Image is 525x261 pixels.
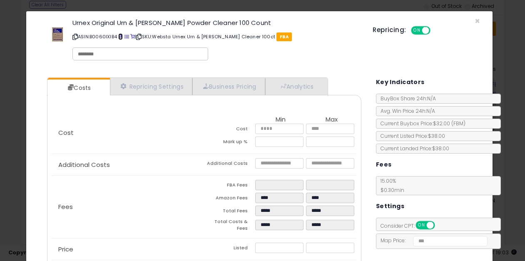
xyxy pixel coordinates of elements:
span: OFF [433,222,447,229]
th: Min [255,116,306,124]
a: Business Pricing [192,78,265,95]
a: Repricing Settings [110,78,192,95]
p: ASIN: B0060IXIB4 | SKU: Websta Urnex Urn & [PERSON_NAME] Cleaner 100ct [72,30,360,43]
td: Mark up % [204,137,255,149]
p: Price [52,246,204,253]
p: Additional Costs [52,162,204,168]
span: $0.30 min [376,186,404,194]
span: Avg. Win Price 24h: N/A [376,107,435,114]
span: Map Price: [376,237,488,244]
span: Current Listed Price: $38.00 [376,132,445,139]
a: Analytics [265,78,327,95]
img: 41Mri4qDx6L._SL60_.jpg [45,20,70,45]
h5: Key Indicators [376,77,425,87]
td: Additional Costs [204,158,255,171]
span: ( FBM ) [451,120,465,127]
a: All offer listings [124,33,129,40]
p: Cost [52,129,204,136]
h5: Settings [376,201,404,211]
h3: Urnex Original Urn & [PERSON_NAME] Powder Cleaner 100 Count [72,20,360,26]
span: Current Buybox Price: [376,120,465,127]
td: FBA Fees [204,180,255,193]
td: Amazon Fees [204,193,255,206]
span: 15.00 % [376,177,404,194]
span: ON [412,27,423,34]
span: × [475,15,480,27]
span: FBA [276,32,292,41]
a: Costs [47,80,109,96]
a: BuyBox page [118,33,123,40]
span: ON [416,222,427,229]
th: Max [306,116,357,124]
span: $32.00 [433,120,465,127]
h5: Repricing: [373,27,406,33]
td: Total Costs & Fees [204,219,255,234]
td: Total Fees [204,206,255,219]
h5: Fees [376,159,392,170]
span: Consider CPT: [376,222,446,229]
p: Fees [52,204,204,210]
span: BuyBox Share 24h: N/A [376,95,436,102]
td: Listed [204,243,255,256]
td: Cost [204,124,255,137]
span: Current Landed Price: $38.00 [376,145,449,152]
span: OFF [429,27,443,34]
a: Your listing only [130,33,135,40]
